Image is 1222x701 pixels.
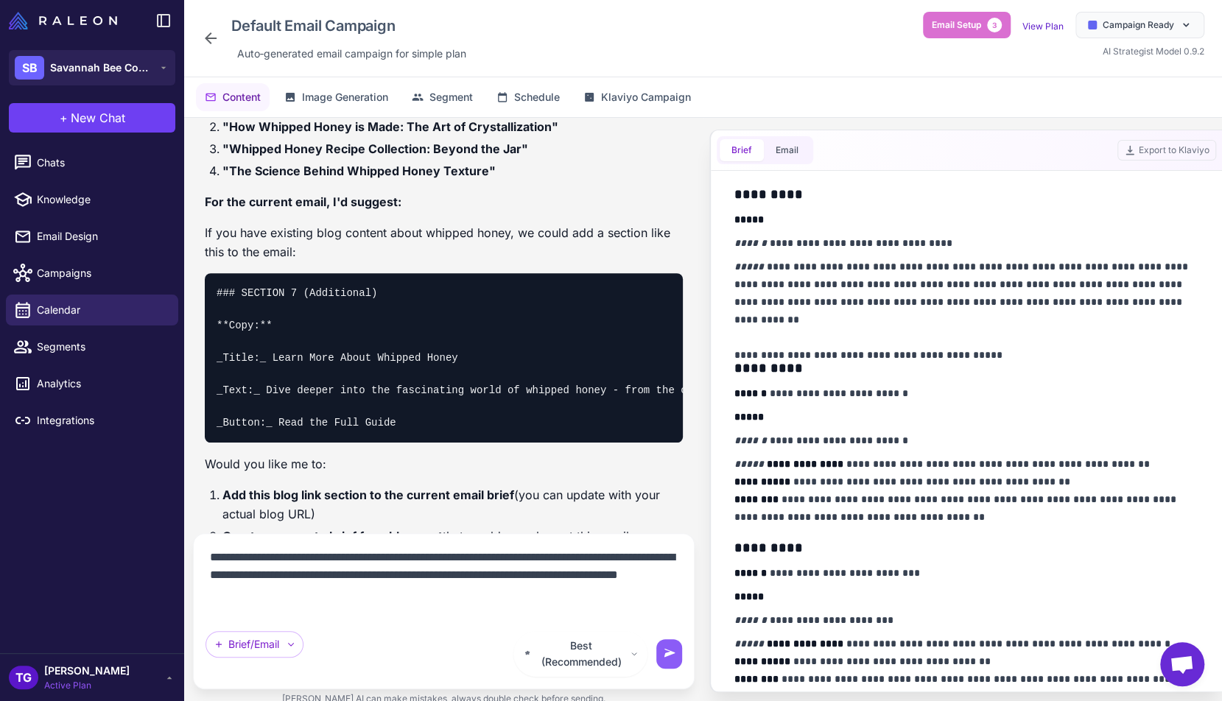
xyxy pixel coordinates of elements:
span: Auto‑generated email campaign for simple plan [237,46,466,62]
li: that would complement this email [222,526,683,546]
a: Analytics [6,368,178,399]
span: Chats [37,155,166,171]
strong: "How Whipped Honey is Made: The Art of Crystallization" [222,119,558,134]
span: Klaviyo Campaign [601,89,691,105]
strong: For the current email, I'd suggest: [205,194,401,209]
span: Content [222,89,261,105]
button: Brief [720,139,764,161]
span: Analytics [37,376,166,392]
span: Schedule [514,89,560,105]
span: Image Generation [302,89,388,105]
div: Open chat [1160,642,1204,686]
button: +New Chat [9,103,175,133]
div: Click to edit campaign name [225,12,472,40]
button: Email [764,139,810,161]
span: Email Design [37,228,166,244]
button: Klaviyo Campaign [575,83,700,111]
div: SB [15,56,44,80]
strong: Add this blog link section to the current email brief [222,487,514,502]
a: Segments [6,331,178,362]
button: Image Generation [275,83,397,111]
button: SBSavannah Bee Company [9,50,175,85]
a: Integrations [6,405,178,436]
span: Calendar [37,302,166,318]
div: Click to edit description [231,43,472,65]
strong: "Whipped Honey Recipe Collection: Beyond the Jar" [222,141,528,156]
a: Calendar [6,295,178,325]
button: Segment [403,83,482,111]
a: Campaigns [6,258,178,289]
span: Campaign Ready [1103,18,1174,32]
span: Active Plan [44,679,130,692]
span: Campaigns [37,265,166,281]
button: Export to Klaviyo [1117,140,1216,161]
img: Raleon Logo [9,12,117,29]
span: Savannah Bee Company [50,60,153,76]
div: Brief/Email [206,631,303,658]
strong: "The Science Behind Whipped Honey Texture" [222,163,496,178]
p: If you have existing blog content about whipped honey, we could add a section like this to the em... [205,223,683,261]
a: Email Design [6,221,178,252]
span: + [60,109,68,127]
button: Best (Recommended) [513,631,647,677]
strong: Create a separate brief for a blog post [222,529,443,543]
span: 3 [987,18,1002,32]
a: Knowledge [6,184,178,215]
span: Best (Recommended) [538,638,625,670]
div: TG [9,666,38,689]
a: Chats [6,147,178,178]
p: Would you like me to: [205,454,683,473]
li: (you can update with your actual blog URL) [222,485,683,524]
span: New Chat [71,109,125,127]
span: Knowledge [37,191,166,208]
span: Segments [37,339,166,355]
span: [PERSON_NAME] [44,663,130,679]
span: Integrations [37,412,166,429]
button: Content [196,83,270,111]
button: Email Setup3 [923,12,1011,38]
a: View Plan [1022,21,1064,32]
button: Schedule [488,83,569,111]
a: Raleon Logo [9,12,123,29]
span: Segment [429,89,473,105]
span: Email Setup [932,18,981,32]
span: AI Strategist Model 0.9.2 [1103,46,1204,57]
